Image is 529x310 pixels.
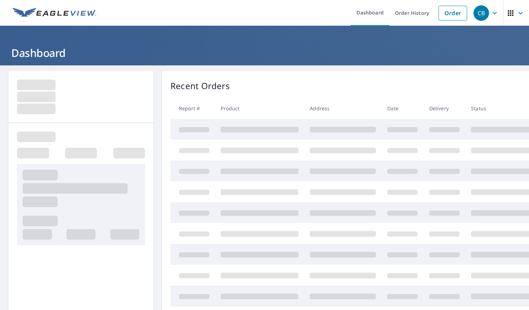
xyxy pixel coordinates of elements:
h1: Dashboard [8,46,521,60]
th: Report # [170,98,215,119]
th: Product [215,98,304,119]
p: Recent Orders [170,80,230,92]
th: Date [382,98,423,119]
img: EV Logo [13,8,96,18]
th: Address [304,98,382,119]
a: Order [438,6,467,21]
th: Delivery [424,98,465,119]
div: CB [473,5,489,21]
